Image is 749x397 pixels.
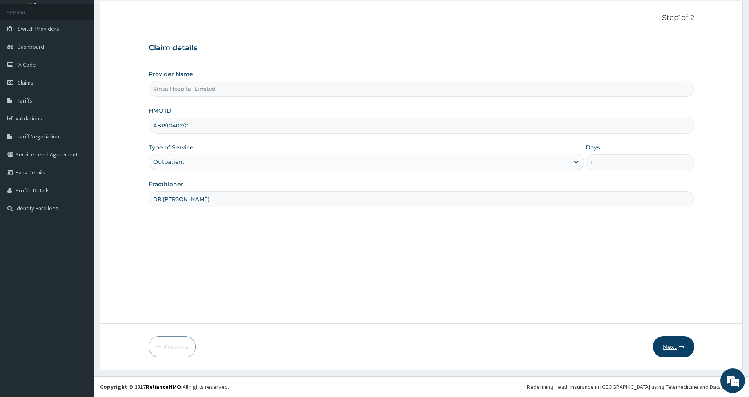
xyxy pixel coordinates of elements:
[149,13,694,22] p: Step 1 of 2
[18,25,59,32] span: Switch Providers
[586,143,600,152] label: Days
[153,158,185,166] div: Outpatient
[4,223,156,252] textarea: Type your message and hit 'Enter'
[18,43,44,50] span: Dashboard
[527,383,743,391] div: Redefining Heath Insurance in [GEOGRAPHIC_DATA] using Telemedicine and Data Science!
[42,46,137,56] div: Chat with us now
[149,336,196,357] button: Previous
[149,191,694,207] input: Enter Name
[149,107,172,115] label: HMO ID
[149,180,183,188] label: Practitioner
[15,41,33,61] img: d_794563401_company_1708531726252_794563401
[100,383,183,390] strong: Copyright © 2017 .
[134,4,154,24] div: Minimize live chat window
[47,103,113,185] span: We're online!
[146,383,181,390] a: RelianceHMO
[18,97,32,104] span: Tariffs
[149,118,694,134] input: Enter HMO ID
[653,336,694,357] button: Next
[149,143,194,152] label: Type of Service
[149,44,694,53] h3: Claim details
[18,79,33,86] span: Claims
[29,2,48,8] a: Online
[149,70,193,78] label: Provider Name
[18,133,59,140] span: Tariff Negotiation
[94,376,749,397] footer: All rights reserved.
